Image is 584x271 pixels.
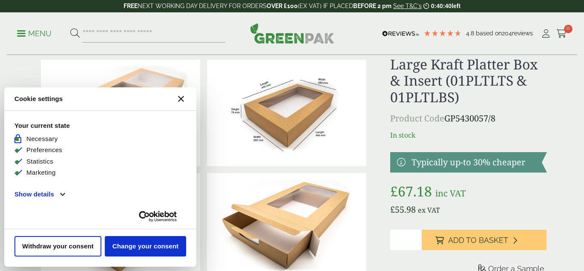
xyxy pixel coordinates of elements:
[423,29,462,37] div: 4.79 Stars
[382,31,419,37] img: REVIEWS.io
[541,29,551,38] i: My Account
[390,204,416,215] bdi: 55.98
[452,3,460,9] span: left
[390,112,547,125] p: GP5430057/8
[564,25,572,33] span: 0
[476,30,502,37] span: Based on
[105,236,186,257] button: Change your consent
[14,94,63,104] strong: Cookie settings
[129,211,186,222] a: Usercentrics Cookiebot - opens new page
[14,190,65,199] button: Show details
[466,30,476,37] span: 4.8
[390,182,398,200] span: £
[17,29,52,37] a: Menu
[393,3,422,9] a: See T&C's
[390,112,444,124] span: Product Code
[422,230,547,250] button: Add to Basket
[431,3,452,9] span: 0:40:40
[207,60,366,166] img: Platter_large
[556,27,567,40] a: 0
[390,182,432,200] bdi: 67.18
[267,3,298,9] strong: OVER £100
[14,236,101,257] button: Withdraw your consent
[390,56,547,105] h1: Large Kraft Platter Box & Insert (01PLTLTS & 01PLTLBS)
[14,121,186,131] strong: Your current state
[14,145,186,155] li: Preferences
[448,236,508,245] span: Add to Basket
[418,205,440,215] span: ex VAT
[17,29,52,39] p: Menu
[14,157,186,167] li: Statistics
[390,204,395,215] span: £
[250,23,334,43] img: GreenPak Supplies
[556,29,567,38] i: Cart
[435,187,466,199] span: inc VAT
[14,134,186,144] li: Necessary
[124,3,138,9] strong: FREE
[41,60,200,166] img: Large Platter Sandwiches Open
[14,168,186,178] li: Marketing
[353,3,391,9] strong: BEFORE 2 pm
[171,89,191,109] button: Close CMP widget
[512,30,533,37] span: reviews
[502,30,512,37] span: 204
[390,130,547,140] p: In stock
